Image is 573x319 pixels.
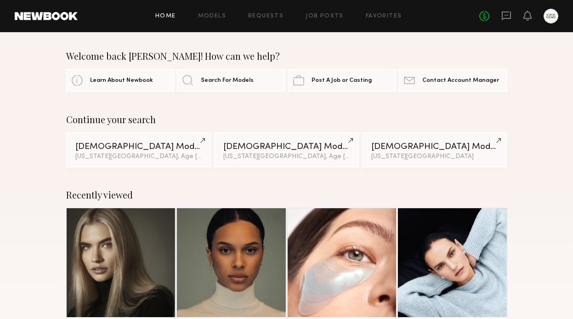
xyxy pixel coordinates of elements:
a: Learn About Newbook [66,69,175,92]
div: [US_STATE][GEOGRAPHIC_DATA] [371,154,498,160]
a: [DEMOGRAPHIC_DATA] Models[US_STATE][GEOGRAPHIC_DATA], Age [DEMOGRAPHIC_DATA] y.o. [66,132,211,167]
div: [US_STATE][GEOGRAPHIC_DATA], Age [DEMOGRAPHIC_DATA] y.o. [75,154,202,160]
a: Favorites [366,13,402,19]
a: Job Posts [306,13,344,19]
a: Home [155,13,176,19]
a: Contact Account Manager [398,69,507,92]
a: Requests [248,13,284,19]
a: [DEMOGRAPHIC_DATA] Models[US_STATE][GEOGRAPHIC_DATA] [362,132,507,167]
a: Post A Job or Casting [288,69,396,92]
div: Recently viewed [66,189,507,200]
div: [US_STATE][GEOGRAPHIC_DATA], Age [DEMOGRAPHIC_DATA] y.o. [223,154,350,160]
a: [DEMOGRAPHIC_DATA] Models[US_STATE][GEOGRAPHIC_DATA], Age [DEMOGRAPHIC_DATA] y.o. [214,132,359,167]
span: Post A Job or Casting [312,78,372,84]
span: Learn About Newbook [90,78,153,84]
span: Contact Account Manager [422,78,499,84]
div: [DEMOGRAPHIC_DATA] Models [223,142,350,151]
a: Models [198,13,226,19]
div: [DEMOGRAPHIC_DATA] Models [371,142,498,151]
div: [DEMOGRAPHIC_DATA] Models [75,142,202,151]
a: Search For Models [177,69,285,92]
span: Search For Models [201,78,254,84]
div: Welcome back [PERSON_NAME]! How can we help? [66,51,507,62]
div: Continue your search [66,114,507,125]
